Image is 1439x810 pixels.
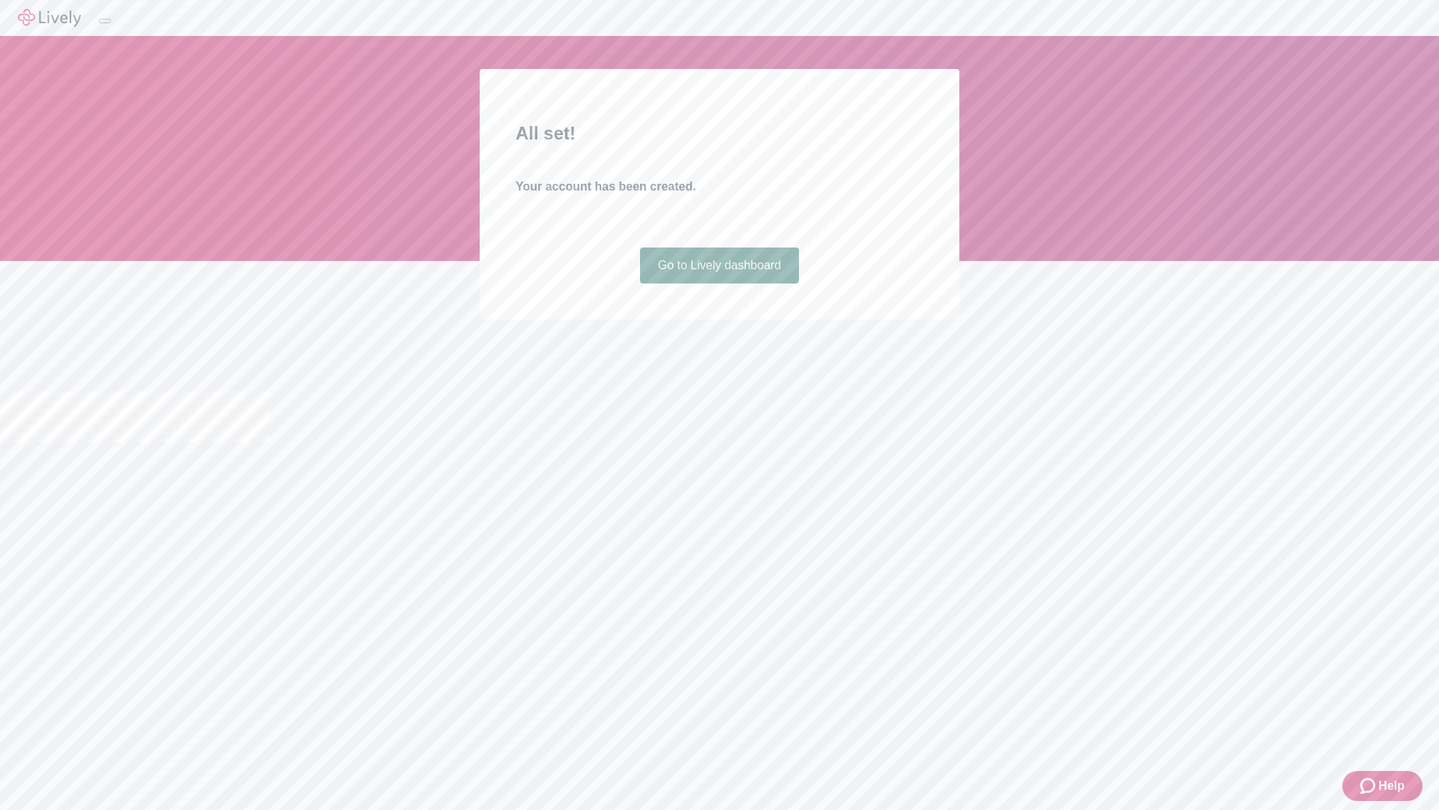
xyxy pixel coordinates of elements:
[516,120,923,147] h2: All set!
[1378,777,1405,795] span: Help
[99,19,111,23] button: Log out
[1360,777,1378,795] svg: Zendesk support icon
[516,178,923,196] h4: Your account has been created.
[640,247,800,283] a: Go to Lively dashboard
[18,9,81,27] img: Lively
[1342,771,1423,801] button: Zendesk support iconHelp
